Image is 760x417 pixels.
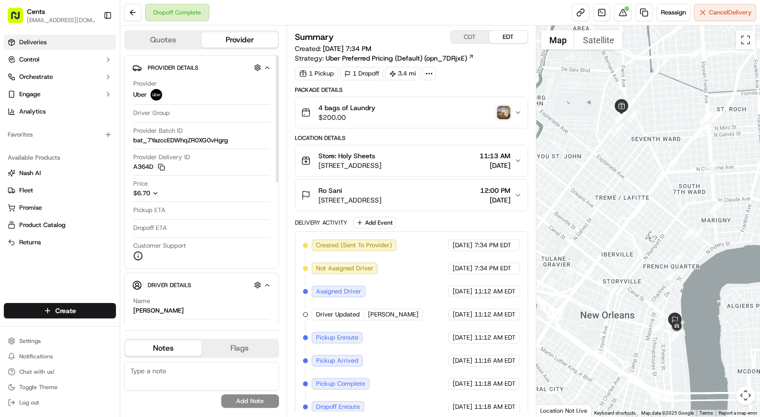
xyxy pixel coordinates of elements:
[316,403,360,411] span: Dropoff Enroute
[668,25,681,38] div: 8
[19,176,27,183] img: 1736555255976-a54dd68f-1ca7-489b-9aae-adbdc363a1c4
[132,277,271,293] button: Driver Details
[661,8,686,17] span: Reassign
[295,33,334,41] h3: Summary
[4,217,116,233] button: Product Catalog
[27,16,96,24] button: [EMAIL_ADDRESS][DOMAIN_NAME]
[19,169,41,177] span: Nash AI
[453,310,472,319] span: [DATE]
[651,321,664,333] div: 22
[8,203,112,212] a: Promise
[133,79,157,88] span: Provider
[666,313,678,325] div: 20
[710,201,722,214] div: 14
[133,109,170,117] span: Driver Group
[133,163,165,171] button: A364D
[10,140,25,155] img: Grace Nketiah
[670,329,682,341] div: 23
[43,92,158,101] div: Start new chat
[323,44,371,53] span: [DATE] 7:34 PM
[10,166,25,181] img: Masood Aslam
[30,175,78,183] span: [PERSON_NAME]
[451,31,489,43] button: CDT
[489,31,528,43] button: EDT
[316,333,358,342] span: Pickup Enroute
[453,241,472,250] span: [DATE]
[474,310,516,319] span: 11:12 AM EDT
[353,217,396,228] button: Add Event
[539,404,570,417] img: Google
[133,297,150,305] span: Name
[453,333,472,342] span: [DATE]
[536,404,592,417] div: Location Not Live
[133,179,148,188] span: Price
[541,30,575,50] button: Show street map
[295,86,528,94] div: Package Details
[164,95,175,106] button: Start new chat
[10,10,29,29] img: Nash
[4,396,116,409] button: Log out
[700,112,712,124] div: 11
[19,107,46,116] span: Analytics
[326,53,467,63] span: Uber Preferred Pricing (Default) (opn_7DRjxE)
[627,110,639,122] div: 6
[151,89,162,101] img: uber-new-logo.jpeg
[474,333,516,342] span: 11:12 AM EDT
[295,53,474,63] div: Strategy:
[30,149,78,157] span: [PERSON_NAME]
[691,227,703,240] div: 15
[4,127,116,142] div: Favorites
[20,92,38,109] img: 4920774857489_3d7f54699973ba98c624_72.jpg
[4,165,116,181] button: Nash AI
[295,180,528,211] button: Ro Sani[STREET_ADDRESS]12:00 PM[DATE]
[19,73,53,81] span: Orchestrate
[133,241,186,250] span: Customer Support
[497,106,510,119] img: photo_proof_of_delivery image
[133,206,165,215] span: Pickup ETA
[19,38,47,47] span: Deliveries
[4,104,116,119] a: Analytics
[316,379,365,388] span: Pickup Complete
[316,264,373,273] span: Not Assigned Driver
[340,67,383,80] div: 1 Dropoff
[474,403,516,411] span: 11:18 AM EDT
[663,271,676,284] div: 18
[4,52,116,67] button: Control
[316,356,358,365] span: Pickup Arrived
[19,337,41,345] span: Settings
[4,303,116,318] button: Create
[6,211,77,228] a: 📗Knowledge Base
[19,215,74,225] span: Knowledge Base
[719,410,757,416] a: Report a map error
[91,215,154,225] span: API Documentation
[19,368,54,376] span: Chat with us!
[85,149,105,157] span: [DATE]
[689,47,702,60] div: 2
[80,175,83,183] span: •
[624,98,637,111] div: 3
[453,403,472,411] span: [DATE]
[295,145,528,176] button: Store: Holy Sheets[STREET_ADDRESS]11:13 AM[DATE]
[453,264,472,273] span: [DATE]
[10,216,17,224] div: 📗
[657,4,690,21] button: Reassign
[316,241,392,250] span: Created (Sent To Provider)
[132,60,271,76] button: Provider Details
[4,69,116,85] button: Orchestrate
[612,123,624,136] div: 7
[699,410,713,416] a: Terms (opens in new tab)
[694,4,756,21] button: CancelDelivery
[736,386,755,405] button: Map camera controls
[683,227,696,240] div: 16
[318,103,375,113] span: 4 bags of Laundry
[19,399,39,406] span: Log out
[10,92,27,109] img: 1736555255976-a54dd68f-1ca7-489b-9aae-adbdc363a1c4
[480,151,510,161] span: 11:13 AM
[202,32,278,48] button: Provider
[705,162,717,174] div: 12
[4,350,116,363] button: Notifications
[27,7,45,16] button: Cents
[295,97,528,128] button: 4 bags of Laundry$200.00photo_proof_of_delivery image
[4,235,116,250] button: Returns
[10,125,64,133] div: Past conversations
